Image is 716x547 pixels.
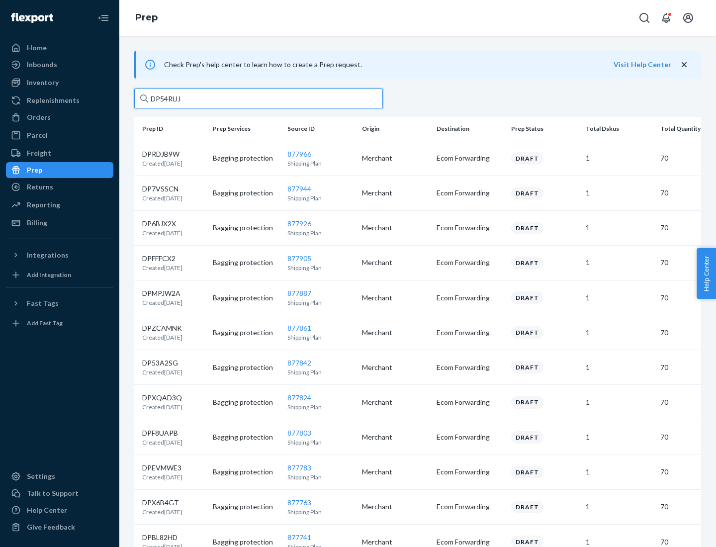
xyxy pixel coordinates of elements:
p: Merchant [362,153,429,163]
a: Parcel [6,127,113,143]
a: Add Integration [6,267,113,283]
p: DP6BJX2X [142,219,182,229]
img: Flexport logo [11,13,53,23]
button: Open Search Box [634,8,654,28]
a: Add Fast Tag [6,315,113,331]
p: 1 [586,397,652,407]
p: Created [DATE] [142,508,182,516]
a: 877824 [287,393,311,402]
p: DPEVMWE3 [142,463,182,473]
p: Ecom Forwarding [437,397,503,407]
p: 1 [586,223,652,233]
div: Inbounds [27,60,57,70]
p: Shipping Plan [287,298,354,307]
p: Merchant [362,363,429,372]
a: Help Center [6,502,113,518]
p: Merchant [362,223,429,233]
p: Ecom Forwarding [437,432,503,442]
a: 877763 [287,498,311,507]
div: Draft [511,396,543,408]
p: Ecom Forwarding [437,153,503,163]
p: Shipping Plan [287,403,354,411]
a: Reporting [6,197,113,213]
div: Parcel [27,130,48,140]
div: Draft [511,501,543,513]
p: Bagging protection [213,467,279,477]
p: Merchant [362,328,429,338]
p: Created [DATE] [142,264,182,272]
p: 1 [586,467,652,477]
div: Add Fast Tag [27,319,63,327]
p: Bagging protection [213,537,279,547]
p: Merchant [362,293,429,303]
a: Orders [6,109,113,125]
p: 1 [586,293,652,303]
th: Destination [433,117,507,141]
div: Reporting [27,200,60,210]
p: DP7VSSCN [142,184,182,194]
p: Bagging protection [213,153,279,163]
a: 877741 [287,533,311,542]
th: Total Dskus [582,117,656,141]
p: Created [DATE] [142,473,182,481]
p: 1 [586,432,652,442]
p: DPZCAMNK [142,323,182,333]
p: DPMPJW2A [142,288,182,298]
p: Ecom Forwarding [437,502,503,512]
th: Origin [358,117,433,141]
a: Replenishments [6,92,113,108]
div: Draft [511,152,543,165]
input: Search prep jobs [134,89,383,108]
div: Draft [511,291,543,304]
a: 877926 [287,219,311,228]
p: Shipping Plan [287,438,354,447]
p: Shipping Plan [287,159,354,168]
th: Source ID [283,117,358,141]
p: Ecom Forwarding [437,293,503,303]
a: 877966 [287,150,311,158]
button: Open notifications [656,8,676,28]
a: 877803 [287,429,311,437]
p: Created [DATE] [142,368,182,376]
p: DPXQAD3Q [142,393,182,403]
div: Draft [511,431,543,444]
div: Draft [511,466,543,478]
div: Prep [27,165,42,175]
p: Merchant [362,502,429,512]
p: Created [DATE] [142,403,182,411]
p: Merchant [362,432,429,442]
th: Prep Services [209,117,283,141]
button: Close Navigation [93,8,113,28]
button: Help Center [697,248,716,299]
p: Ecom Forwarding [437,258,503,268]
p: Bagging protection [213,223,279,233]
p: Ecom Forwarding [437,328,503,338]
div: Draft [511,187,543,199]
p: DP53A2SG [142,358,182,368]
p: Ecom Forwarding [437,188,503,198]
div: Inventory [27,78,59,88]
p: Shipping Plan [287,229,354,237]
p: DPF8UAPB [142,428,182,438]
div: Replenishments [27,95,80,105]
th: Prep Status [507,117,582,141]
a: Talk to Support [6,485,113,501]
p: 1 [586,502,652,512]
p: 1 [586,153,652,163]
button: Fast Tags [6,295,113,311]
p: Created [DATE] [142,159,182,168]
div: Help Center [27,505,67,515]
p: Bagging protection [213,293,279,303]
p: Created [DATE] [142,438,182,447]
button: Give Feedback [6,519,113,535]
p: Shipping Plan [287,264,354,272]
p: Created [DATE] [142,333,182,342]
div: Integrations [27,250,69,260]
a: 877944 [287,184,311,193]
a: Prep [6,162,113,178]
p: DPFFFCX2 [142,254,182,264]
a: Billing [6,215,113,231]
a: Returns [6,179,113,195]
p: Bagging protection [213,432,279,442]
